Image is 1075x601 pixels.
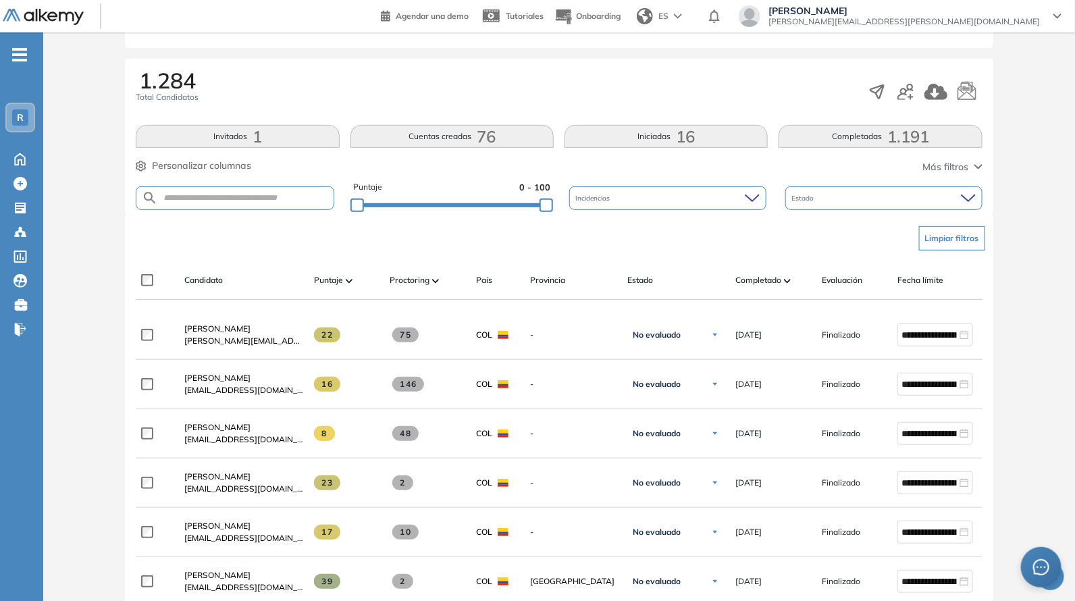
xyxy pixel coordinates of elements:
button: Más filtros [923,160,982,174]
span: [PERSON_NAME] [184,521,251,531]
img: Ícono de flecha [711,380,719,388]
img: COL [498,528,508,536]
div: Incidencias [569,186,766,210]
span: - [530,329,617,341]
span: 75 [392,328,419,342]
span: Total Candidatos [136,91,199,103]
span: - [530,427,617,440]
span: message [1033,559,1049,575]
span: Puntaje [314,274,343,286]
span: Finalizado [822,378,860,390]
span: 1.284 [139,70,196,91]
span: Más filtros [923,160,969,174]
img: Ícono de flecha [711,528,719,536]
span: Incidencias [576,193,613,203]
span: [PERSON_NAME][EMAIL_ADDRESS][DOMAIN_NAME] [184,335,303,347]
span: [PERSON_NAME][EMAIL_ADDRESS][PERSON_NAME][DOMAIN_NAME] [768,16,1040,27]
span: No evaluado [633,527,681,538]
span: Personalizar columnas [152,159,251,173]
span: COL [476,427,492,440]
img: [missing "en.ARROW_ALT" translation] [784,279,791,283]
span: Proctoring [390,274,429,286]
a: [PERSON_NAME] [184,323,303,335]
span: - [530,378,617,390]
span: R [17,112,24,123]
span: - [530,477,617,489]
span: Onboarding [576,11,621,21]
button: Personalizar columnas [136,159,251,173]
span: 2 [392,574,413,589]
img: SEARCH_ALT [142,190,158,207]
span: [PERSON_NAME] [768,5,1040,16]
span: - [530,526,617,538]
span: Tutoriales [506,11,544,21]
img: COL [498,331,508,339]
span: Estado [792,193,817,203]
span: [DATE] [735,477,762,489]
span: No evaluado [633,330,681,340]
button: Cuentas creadas76 [350,125,554,148]
span: [GEOGRAPHIC_DATA] [530,575,617,587]
span: País [476,274,492,286]
span: 17 [314,525,340,540]
button: Limpiar filtros [919,226,985,251]
span: [DATE] [735,329,762,341]
span: [EMAIL_ADDRESS][DOMAIN_NAME] [184,581,303,594]
span: Finalizado [822,526,860,538]
span: COL [476,378,492,390]
span: 2 [392,475,413,490]
img: Ícono de flecha [711,577,719,585]
button: Iniciadas16 [565,125,768,148]
span: Agendar una demo [396,11,469,21]
span: 16 [314,377,340,392]
span: Puntaje [353,181,382,194]
button: Invitados1 [136,125,339,148]
img: COL [498,380,508,388]
span: 39 [314,574,340,589]
span: Finalizado [822,477,860,489]
img: Ícono de flecha [711,429,719,438]
span: [PERSON_NAME] [184,422,251,432]
span: 22 [314,328,340,342]
span: [DATE] [735,526,762,538]
span: 146 [392,377,424,392]
span: 0 - 100 [519,181,550,194]
span: [PERSON_NAME] [184,570,251,580]
span: [EMAIL_ADDRESS][DOMAIN_NAME] [184,483,303,495]
span: No evaluado [633,379,681,390]
span: Finalizado [822,329,860,341]
span: [DATE] [735,427,762,440]
span: 48 [392,426,419,441]
img: COL [498,429,508,438]
span: Fecha límite [897,274,943,286]
span: [EMAIL_ADDRESS][DOMAIN_NAME] [184,532,303,544]
a: Agendar una demo [381,7,469,23]
span: Evaluación [822,274,862,286]
span: 23 [314,475,340,490]
img: COL [498,577,508,585]
span: Estado [627,274,653,286]
img: Ícono de flecha [711,479,719,487]
span: Finalizado [822,575,860,587]
img: [missing "en.ARROW_ALT" translation] [432,279,439,283]
span: Provincia [530,274,565,286]
span: No evaluado [633,428,681,439]
img: Logo [3,9,84,26]
span: COL [476,329,492,341]
img: Ícono de flecha [711,331,719,339]
span: [PERSON_NAME] [184,323,251,334]
div: Estado [785,186,982,210]
span: [PERSON_NAME] [184,471,251,481]
span: 8 [314,426,335,441]
span: COL [476,575,492,587]
span: ES [658,10,668,22]
a: [PERSON_NAME] [184,372,303,384]
span: [EMAIL_ADDRESS][DOMAIN_NAME] [184,384,303,396]
a: [PERSON_NAME] [184,421,303,434]
a: [PERSON_NAME] [184,569,303,581]
span: [DATE] [735,575,762,587]
a: [PERSON_NAME] [184,471,303,483]
span: COL [476,526,492,538]
button: Completadas1.191 [779,125,982,148]
span: Finalizado [822,427,860,440]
